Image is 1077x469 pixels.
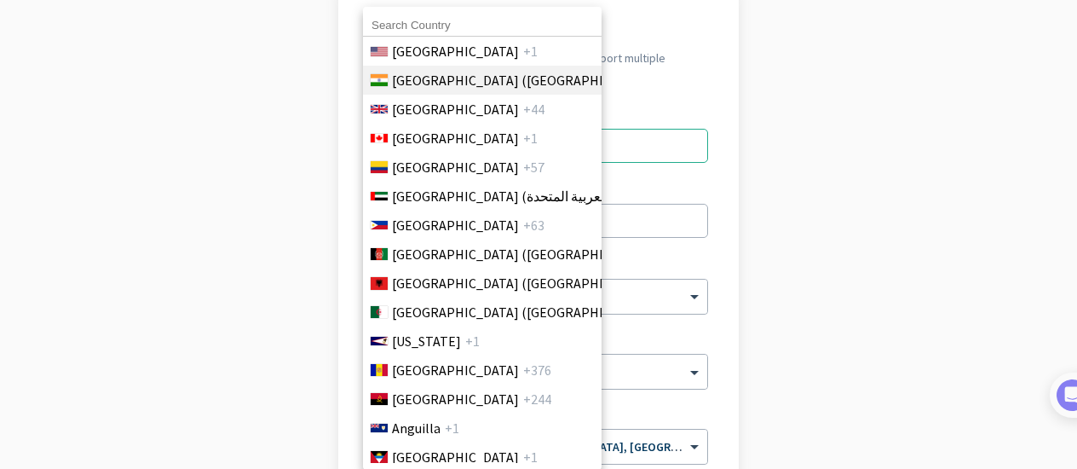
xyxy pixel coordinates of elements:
span: +376 [523,360,551,380]
span: +63 [523,215,544,235]
span: +57 [523,157,544,177]
span: [GEOGRAPHIC_DATA] (‫[GEOGRAPHIC_DATA]‬‎) [392,302,658,322]
span: [GEOGRAPHIC_DATA] ([GEOGRAPHIC_DATA]) [392,273,658,293]
span: [US_STATE] [392,331,461,351]
span: [GEOGRAPHIC_DATA] [392,215,519,235]
span: [GEOGRAPHIC_DATA] (‫الإمارات العربية المتحدة‬‎) [392,186,661,206]
span: +1 [465,331,480,351]
span: [GEOGRAPHIC_DATA] ([GEOGRAPHIC_DATA]) [392,70,658,90]
span: +44 [523,99,544,119]
span: [GEOGRAPHIC_DATA] [392,447,519,467]
span: [GEOGRAPHIC_DATA] [392,99,519,119]
span: [GEOGRAPHIC_DATA] (‫[GEOGRAPHIC_DATA]‬‎) [392,244,658,264]
span: +1 [445,418,459,438]
span: [GEOGRAPHIC_DATA] [392,389,519,409]
span: +1 [523,41,538,61]
span: +1 [523,128,538,148]
span: [GEOGRAPHIC_DATA] [392,128,519,148]
span: +244 [523,389,551,409]
span: [GEOGRAPHIC_DATA] [392,41,519,61]
span: +1 [523,447,538,467]
span: [GEOGRAPHIC_DATA] [392,157,519,177]
input: Search Country [363,14,602,37]
span: Anguilla [392,418,441,438]
span: [GEOGRAPHIC_DATA] [392,360,519,380]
